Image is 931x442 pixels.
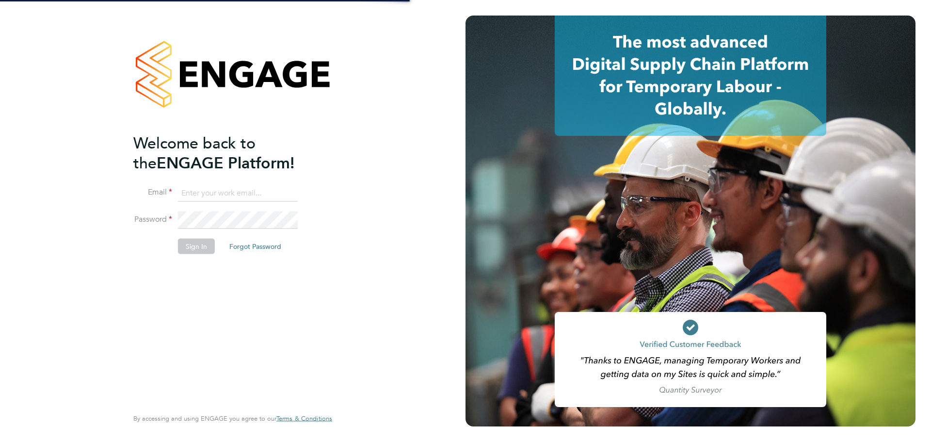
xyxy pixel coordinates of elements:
button: Sign In [178,239,215,254]
input: Enter your work email... [178,184,298,202]
a: Terms & Conditions [276,415,332,423]
button: Forgot Password [222,239,289,254]
label: Password [133,214,172,225]
span: By accessing and using ENGAGE you agree to our [133,414,332,423]
span: Welcome back to the [133,133,256,172]
h2: ENGAGE Platform! [133,133,322,173]
span: Terms & Conditions [276,414,332,423]
label: Email [133,187,172,197]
